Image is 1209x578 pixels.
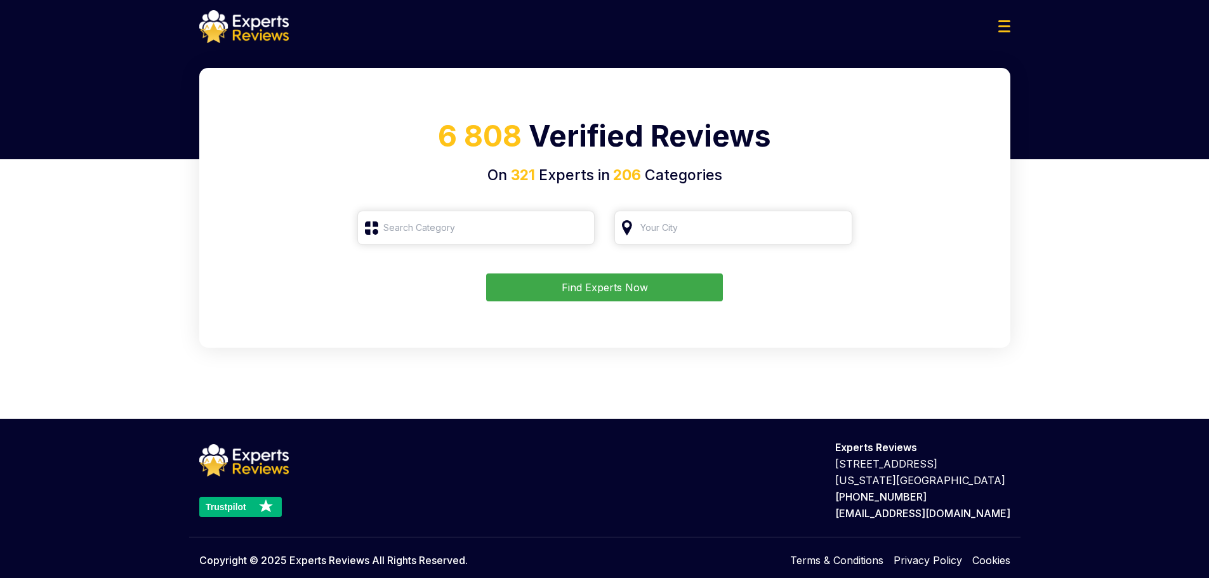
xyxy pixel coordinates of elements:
[835,505,1010,522] p: [EMAIL_ADDRESS][DOMAIN_NAME]
[835,489,1010,505] p: [PHONE_NUMBER]
[894,553,962,568] a: Privacy Policy
[835,439,1010,456] p: Experts Reviews
[610,166,641,184] span: 206
[199,497,289,517] a: Trustpilot
[357,211,595,245] input: Search Category
[972,553,1010,568] a: Cookies
[511,166,535,184] span: 321
[998,20,1010,32] img: Menu Icon
[199,10,289,43] img: logo
[206,502,246,512] text: Trustpilot
[614,211,852,245] input: Your City
[790,553,883,568] a: Terms & Conditions
[486,273,723,301] button: Find Experts Now
[215,164,995,187] h4: On Experts in Categories
[199,553,468,568] p: Copyright © 2025 Experts Reviews All Rights Reserved.
[835,456,1010,472] p: [STREET_ADDRESS]
[199,444,289,477] img: logo
[438,118,522,154] span: 6 808
[835,472,1010,489] p: [US_STATE][GEOGRAPHIC_DATA]
[215,114,995,164] h1: Verified Reviews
